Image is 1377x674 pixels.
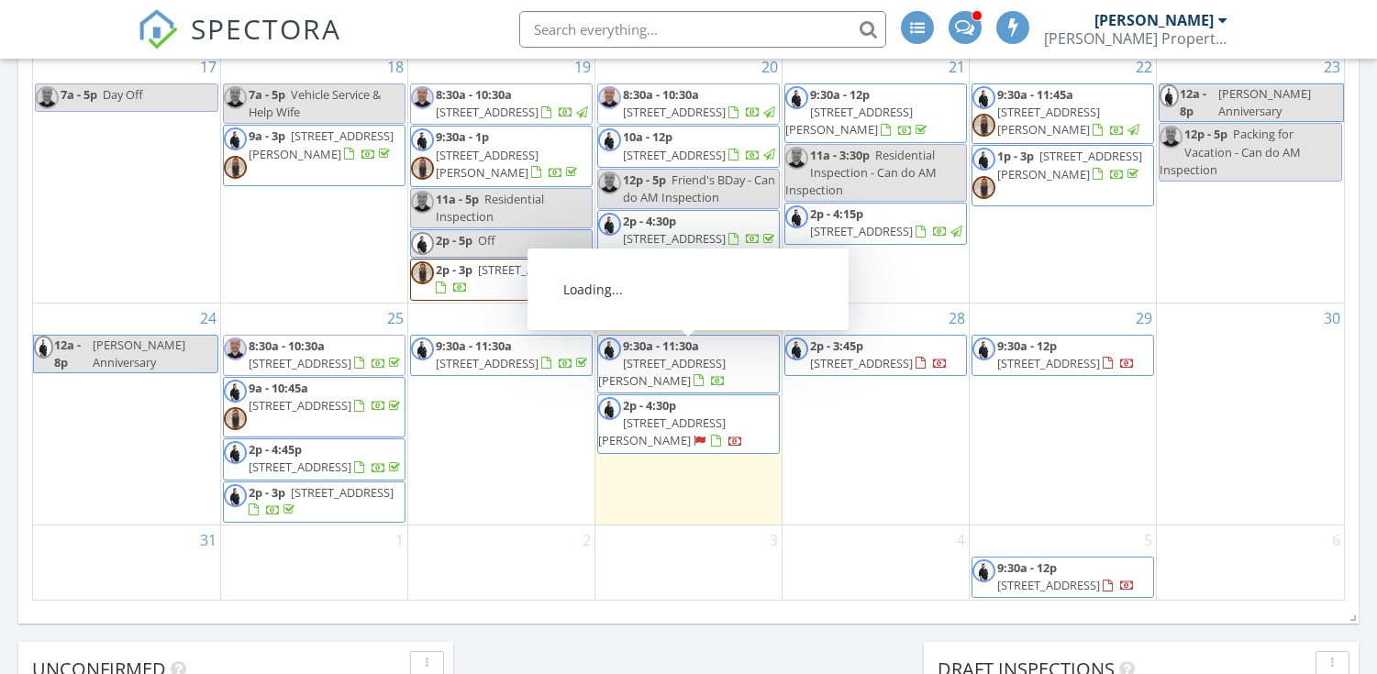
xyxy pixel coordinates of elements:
img: resized_resized_img_1997_1746149607917_1746149609259.jpeg [411,261,434,284]
td: Go to August 30, 2025 [1157,303,1344,525]
img: resized_resized_img_1997_1746149607917_1746149609259.jpeg [972,114,995,137]
img: jeremy_headshot.jpg [411,128,434,151]
td: Go to September 4, 2025 [783,525,970,601]
span: Residential Inspection - Can do AM Inspection [785,147,937,198]
a: 10a - 12p [STREET_ADDRESS] [623,128,778,162]
img: img_2012.jpeg [224,337,247,360]
span: [STREET_ADDRESS][PERSON_NAME] [598,414,726,448]
span: 9:30a - 11:30a [436,337,512,354]
span: [STREET_ADDRESS] [249,397,351,414]
span: [PERSON_NAME] Anniversary [1218,85,1311,119]
img: jeremy_headshot.jpg [785,337,808,360]
a: Go to August 22, 2025 [1132,52,1156,82]
img: jeremy_headshot.jpg [224,484,247,507]
td: Go to August 28, 2025 [783,303,970,525]
img: jeremy_headshot.jpg [972,337,995,360]
input: Search everything... [519,11,886,48]
a: 8:30a - 10:30a [STREET_ADDRESS] [249,337,404,371]
span: 12a - 8p [53,336,89,372]
a: 2p - 3:45p [STREET_ADDRESS] [784,335,967,376]
span: Packing for Vacation - Can do AM Inspection [1160,126,1301,177]
a: Go to September 6, 2025 [1328,525,1344,555]
a: 9:30a - 11:45a [STREET_ADDRESS][PERSON_NAME] [997,86,1142,138]
a: 2p - 4:15p [STREET_ADDRESS] [784,203,967,244]
img: jeremy_headshot.jpg [972,148,995,171]
span: [STREET_ADDRESS][PERSON_NAME] [785,104,913,138]
span: 2p - 4:45p [249,441,302,458]
a: Go to August 23, 2025 [1320,52,1344,82]
td: Go to August 21, 2025 [783,52,970,303]
a: 9:30a - 11:30a [STREET_ADDRESS][PERSON_NAME] [597,335,780,394]
a: Go to August 21, 2025 [945,52,969,82]
img: img_2012.jpeg [598,86,621,109]
td: Go to August 29, 2025 [970,303,1157,525]
span: [STREET_ADDRESS][PERSON_NAME] [436,147,539,181]
span: 8:30a - 10:30a [249,337,325,354]
span: 2p - 4:15p [810,205,863,222]
span: 9:30a - 11:30a [623,337,699,354]
a: Go to September 1, 2025 [392,525,407,555]
a: 9:30a - 12p [STREET_ADDRESS][PERSON_NAME] [784,83,967,143]
span: 2p - 5p [436,232,472,249]
td: Go to August 31, 2025 [33,525,220,601]
a: 10a - 12p [STREET_ADDRESS] [597,126,780,167]
a: 2p - 4:30p [STREET_ADDRESS][PERSON_NAME] [598,397,743,448]
span: 9a - 3p [249,127,285,144]
a: Go to August 31, 2025 [196,525,220,555]
a: 2p - 3p [STREET_ADDRESS] [436,261,581,295]
span: 11a - 5p [436,191,479,207]
img: jeremy_headshot.jpg [1160,84,1179,107]
a: 9:30a - 12p [STREET_ADDRESS] [997,337,1135,371]
span: [STREET_ADDRESS] [810,223,913,239]
a: 9:30a - 11:30a [STREET_ADDRESS][PERSON_NAME] [598,337,726,389]
span: 9a - 10:45a [249,380,308,396]
img: jeremy_headshot.jpg [224,441,247,464]
span: [STREET_ADDRESS][PERSON_NAME] [249,127,394,161]
span: 9:30a - 11:45a [997,86,1073,103]
span: 11a - 3:30p [810,147,870,163]
td: Go to August 17, 2025 [33,52,220,303]
a: 2p - 4:15p [STREET_ADDRESS] [810,205,965,239]
a: Go to August 27, 2025 [758,304,782,333]
a: 9:30a - 12p [STREET_ADDRESS] [997,559,1135,593]
a: Go to September 5, 2025 [1140,525,1156,555]
td: Go to September 1, 2025 [220,525,407,601]
img: jeremy_headshot.jpg [598,128,621,151]
a: 8:30a - 10:30a [STREET_ADDRESS] [410,83,593,125]
span: Residential Inspection [436,191,544,225]
td: Go to August 24, 2025 [33,303,220,525]
a: 9:30a - 12p [STREET_ADDRESS] [972,335,1154,376]
a: Go to August 18, 2025 [383,52,407,82]
a: 1p - 3p [STREET_ADDRESS][PERSON_NAME] [972,145,1154,205]
a: 9a - 3p [STREET_ADDRESS][PERSON_NAME] [249,127,394,161]
div: Patterson Property Inspections [1044,29,1227,48]
td: Go to September 5, 2025 [970,525,1157,601]
img: img_2012.jpeg [224,86,247,109]
span: 10a - 12p [623,128,672,145]
a: 2p - 4:45p [STREET_ADDRESS] [249,441,404,475]
td: Go to September 2, 2025 [407,525,594,601]
a: 2p - 3p [STREET_ADDRESS] [249,484,394,518]
a: Go to August 29, 2025 [1132,304,1156,333]
span: 2p - 3:45p [810,337,863,354]
img: jeremy_headshot.jpg [972,86,995,109]
span: 8:30a - 10:30a [436,86,512,103]
span: Friend's BDay - Can do AM Inspection [623,171,775,205]
span: 9:30a - 12p [810,86,870,103]
img: img_2012.jpeg [1160,126,1183,149]
a: Go to August 24, 2025 [196,304,220,333]
img: jeremy_headshot.jpg [598,397,621,420]
img: resized_resized_img_1997_1746149607917_1746149609259.jpeg [224,407,247,430]
span: [STREET_ADDRESS] [436,355,539,371]
span: 7a - 5p [249,86,285,103]
a: Go to September 2, 2025 [579,525,594,555]
a: Go to August 19, 2025 [571,52,594,82]
a: 9:30a - 11:30a [STREET_ADDRESS] [436,337,591,371]
span: [STREET_ADDRESS] [249,459,351,475]
span: Off [478,232,495,249]
img: jeremy_headshot.jpg [972,559,995,582]
span: 2p - 4:30p [623,397,676,414]
td: Go to August 26, 2025 [407,303,594,525]
td: Go to September 3, 2025 [594,525,782,601]
a: 2p - 3p [STREET_ADDRESS] [410,259,593,300]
